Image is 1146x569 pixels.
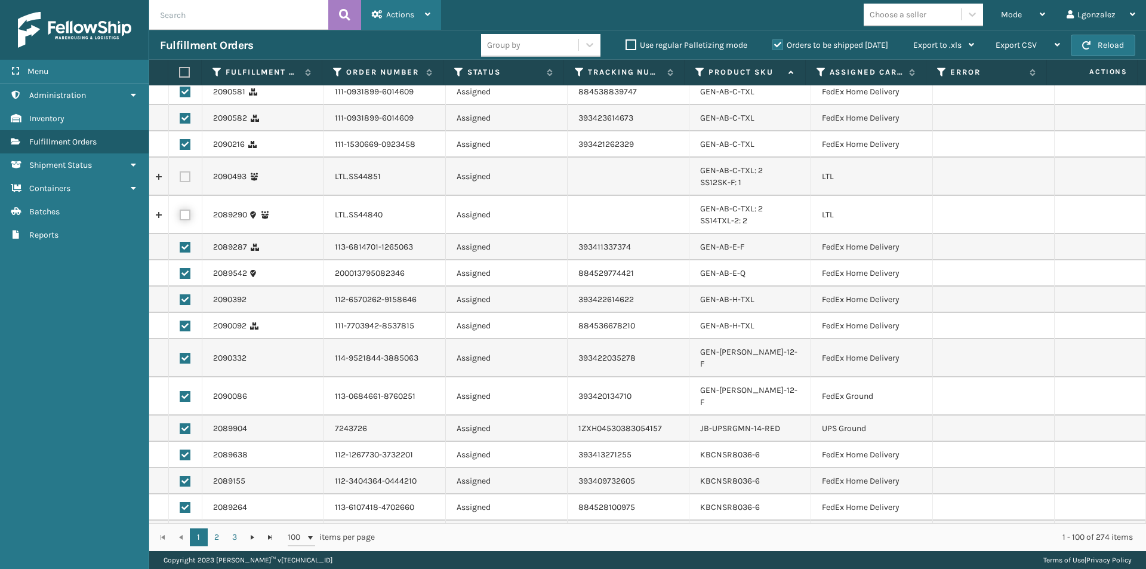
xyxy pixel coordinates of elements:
[213,241,247,253] a: 2089287
[487,39,520,51] div: Group by
[700,294,754,305] a: GEN-AB-H-TXL
[811,158,933,196] td: LTL
[446,131,568,158] td: Assigned
[811,521,933,547] td: UPS Ground
[213,423,247,435] a: 2089904
[446,339,568,377] td: Assigned
[324,377,446,416] td: 113-0684661-8760251
[29,160,92,170] span: Shipment Status
[870,8,926,21] div: Choose a seller
[913,40,962,50] span: Export to .xls
[700,139,754,149] a: GEN-AB-C-TXL
[208,528,226,546] a: 2
[446,416,568,442] td: Assigned
[261,528,279,546] a: Go to the last page
[213,112,247,124] a: 2090582
[1050,62,1135,82] span: Actions
[446,234,568,260] td: Assigned
[811,494,933,521] td: FedEx Home Delivery
[324,234,446,260] td: 113-6814701-1265063
[578,294,634,305] a: 393422614622
[700,216,747,226] a: SS14TXL-2: 2
[578,113,633,123] a: 393423614673
[772,40,888,50] label: Orders to be shipped [DATE]
[811,442,933,468] td: FedEx Home Delivery
[213,352,247,364] a: 2090332
[213,475,245,487] a: 2089155
[578,353,636,363] a: 393422035278
[324,468,446,494] td: 112-3404364-0444210
[811,377,933,416] td: FedEx Ground
[29,90,86,100] span: Administration
[578,242,631,252] a: 393411337374
[1001,10,1022,20] span: Mode
[288,531,306,543] span: 100
[588,67,661,78] label: Tracking Number
[29,113,64,124] span: Inventory
[700,450,760,460] a: KBCNSR8036-6
[164,551,332,569] p: Copyright 2023 [PERSON_NAME]™ v [TECHNICAL_ID]
[160,38,253,53] h3: Fulfillment Orders
[446,158,568,196] td: Assigned
[29,137,97,147] span: Fulfillment Orders
[578,423,662,433] a: 1ZXH04530383054157
[626,40,747,50] label: Use regular Palletizing mode
[324,105,446,131] td: 111-0931899-6014609
[578,502,635,512] a: 884528100975
[324,313,446,339] td: 111-7703942-8537815
[1086,556,1132,564] a: Privacy Policy
[18,12,131,48] img: logo
[446,468,568,494] td: Assigned
[467,67,541,78] label: Status
[324,521,446,547] td: 7243438
[811,468,933,494] td: FedEx Home Delivery
[811,313,933,339] td: FedEx Home Delivery
[213,294,247,306] a: 2090392
[213,449,248,461] a: 2089638
[29,230,58,240] span: Reports
[700,347,797,369] a: GEN-[PERSON_NAME]-12-F
[811,79,933,105] td: FedEx Home Delivery
[700,242,744,252] a: GEN-AB-E-F
[386,10,414,20] span: Actions
[1043,551,1132,569] div: |
[700,423,780,433] a: JB-UPSRGMN-14-RED
[830,67,903,78] label: Assigned Carrier Service
[213,86,245,98] a: 2090581
[392,531,1133,543] div: 1 - 100 of 274 items
[700,476,760,486] a: KBCNSR8036-6
[213,320,247,332] a: 2090092
[213,390,247,402] a: 2090086
[578,87,637,97] a: 884538839747
[324,494,446,521] td: 113-6107418-4702660
[324,260,446,287] td: 200013795082346
[446,196,568,234] td: Assigned
[213,139,245,150] a: 2090216
[578,450,631,460] a: 393413271255
[578,391,631,401] a: 393420134710
[811,105,933,131] td: FedEx Home Delivery
[446,79,568,105] td: Assigned
[700,165,763,176] a: GEN-AB-C-TXL: 2
[811,260,933,287] td: FedEx Home Delivery
[29,207,60,217] span: Batches
[324,196,446,234] td: LTL.SS44840
[213,209,247,221] a: 2089290
[27,66,48,76] span: Menu
[1043,556,1085,564] a: Terms of Use
[29,183,70,193] span: Containers
[446,494,568,521] td: Assigned
[700,177,741,187] a: SS12SK-F: 1
[578,321,635,331] a: 884536678210
[446,442,568,468] td: Assigned
[226,528,244,546] a: 3
[324,339,446,377] td: 114-9521844-3885063
[446,260,568,287] td: Assigned
[811,339,933,377] td: FedEx Home Delivery
[578,268,634,278] a: 884529774421
[324,158,446,196] td: LTL.SS44851
[324,416,446,442] td: 7243726
[248,533,257,542] span: Go to the next page
[811,196,933,234] td: LTL
[244,528,261,546] a: Go to the next page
